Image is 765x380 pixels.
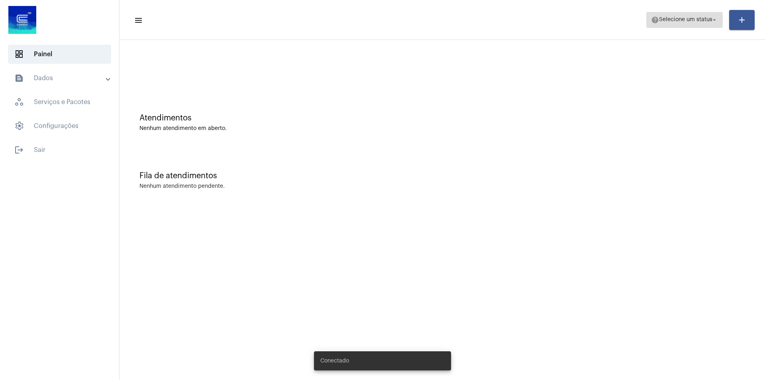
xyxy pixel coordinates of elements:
span: sidenav icon [14,49,24,59]
span: Sair [8,140,111,159]
span: sidenav icon [14,121,24,131]
span: Configurações [8,116,111,136]
mat-icon: add [737,15,747,25]
span: Conectado [320,357,349,365]
span: Serviços e Pacotes [8,93,111,112]
mat-icon: sidenav icon [14,145,24,155]
span: sidenav icon [14,97,24,107]
span: Painel [8,45,111,64]
div: Fila de atendimentos [139,171,745,180]
span: Selecione um status [659,17,712,23]
mat-panel-title: Dados [14,73,106,83]
div: Atendimentos [139,114,745,122]
button: Selecione um status [646,12,723,28]
mat-icon: arrow_drop_down [711,16,718,24]
mat-icon: sidenav icon [14,73,24,83]
img: d4669ae0-8c07-2337-4f67-34b0df7f5ae4.jpeg [6,4,38,36]
div: Nenhum atendimento pendente. [139,183,225,189]
mat-icon: help [651,16,659,24]
mat-expansion-panel-header: sidenav iconDados [5,69,119,88]
mat-icon: sidenav icon [134,16,142,25]
div: Nenhum atendimento em aberto. [139,126,745,132]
